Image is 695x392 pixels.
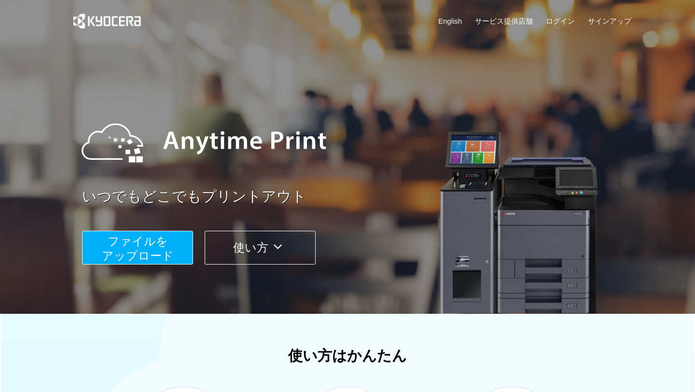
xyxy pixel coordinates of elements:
a: English [438,16,462,26]
a: いつでもどこでもプリントアウト [82,186,637,207]
button: ファイルを​​アップロード [82,231,193,265]
span: ファイルを ​​アップロード [102,235,174,262]
a: サインアップ [588,16,631,26]
a: ログイン [546,16,575,26]
button: 使い方 [205,231,316,265]
a: サービス提供店舗 [475,16,533,26]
